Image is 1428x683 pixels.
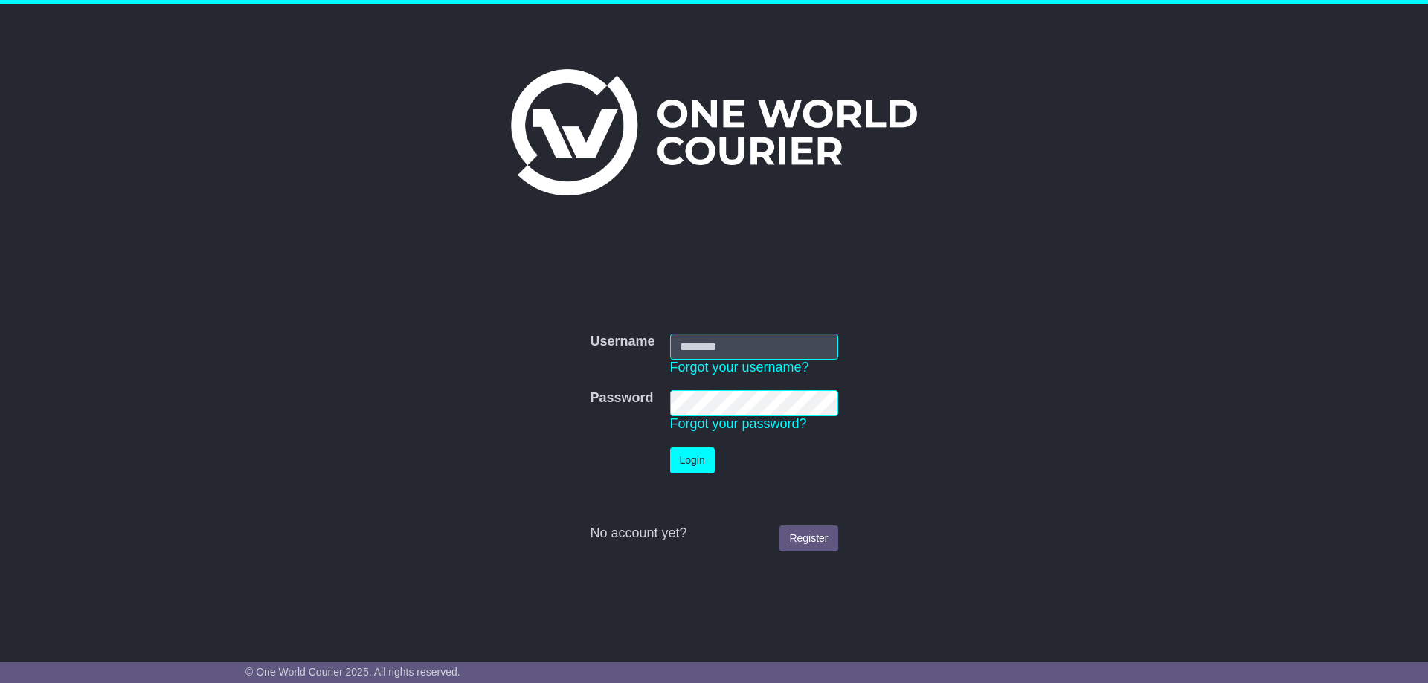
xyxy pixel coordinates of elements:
button: Login [670,447,715,473]
a: Forgot your username? [670,360,809,375]
a: Forgot your password? [670,416,807,431]
img: One World [511,69,917,195]
span: © One World Courier 2025. All rights reserved. [245,666,460,678]
a: Register [779,525,837,551]
label: Password [590,390,653,407]
label: Username [590,334,654,350]
div: No account yet? [590,525,837,542]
